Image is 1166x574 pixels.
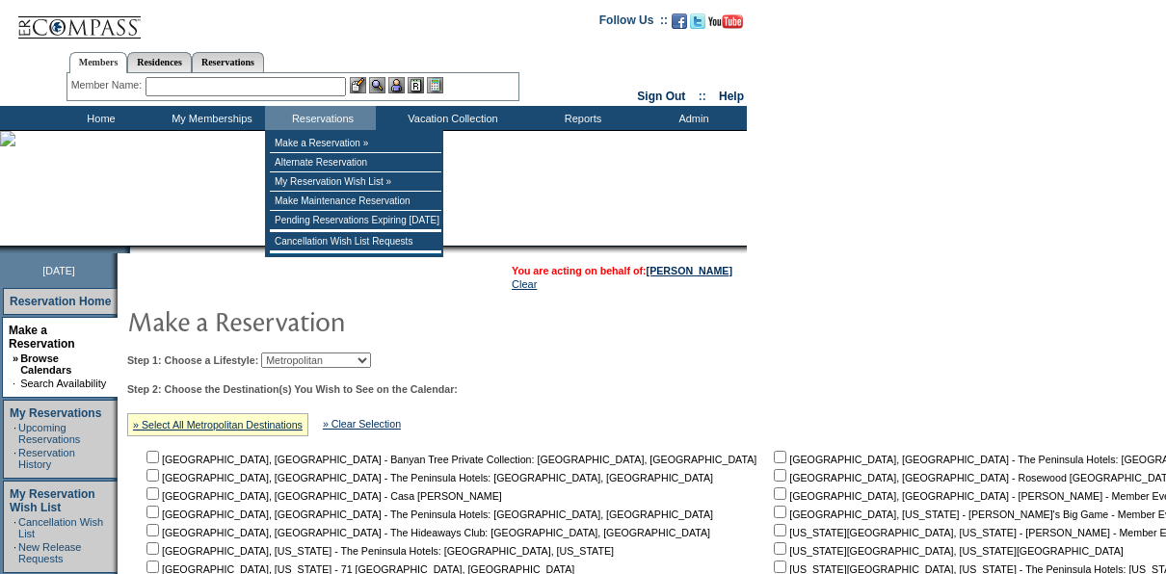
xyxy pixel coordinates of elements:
[71,77,146,93] div: Member Name:
[647,265,732,276] a: [PERSON_NAME]
[376,106,525,130] td: Vacation Collection
[270,172,441,192] td: My Reservation Wish List »
[130,246,132,253] img: blank.gif
[350,77,366,93] img: b_edit.gif
[270,134,441,153] td: Make a Reservation »
[13,422,16,445] td: ·
[13,447,16,470] td: ·
[270,192,441,211] td: Make Maintenance Reservation
[20,378,106,389] a: Search Availability
[143,490,502,502] nobr: [GEOGRAPHIC_DATA], [GEOGRAPHIC_DATA] - Casa [PERSON_NAME]
[708,19,743,31] a: Subscribe to our YouTube Channel
[719,90,744,103] a: Help
[18,516,103,539] a: Cancellation Wish List
[13,352,18,364] b: »
[143,527,710,538] nobr: [GEOGRAPHIC_DATA], [GEOGRAPHIC_DATA] - The Hideaways Club: [GEOGRAPHIC_DATA], [GEOGRAPHIC_DATA]
[9,324,75,351] a: Make a Reservation
[708,14,743,29] img: Subscribe to our YouTube Channel
[143,454,756,465] nobr: [GEOGRAPHIC_DATA], [GEOGRAPHIC_DATA] - Banyan Tree Private Collection: [GEOGRAPHIC_DATA], [GEOGRA...
[143,509,713,520] nobr: [GEOGRAPHIC_DATA], [GEOGRAPHIC_DATA] - The Peninsula Hotels: [GEOGRAPHIC_DATA], [GEOGRAPHIC_DATA]
[672,13,687,29] img: Become our fan on Facebook
[270,232,441,251] td: Cancellation Wish List Requests
[154,106,265,130] td: My Memberships
[127,301,513,340] img: pgTtlMakeReservation.gif
[323,418,401,430] a: » Clear Selection
[636,106,747,130] td: Admin
[690,13,705,29] img: Follow us on Twitter
[69,52,128,73] a: Members
[512,278,537,290] a: Clear
[265,106,376,130] td: Reservations
[369,77,385,93] img: View
[525,106,636,130] td: Reports
[270,211,441,230] td: Pending Reservations Expiring [DATE]
[10,406,101,420] a: My Reservations
[690,19,705,31] a: Follow us on Twitter
[133,419,303,430] a: » Select All Metropolitan Destinations
[637,90,685,103] a: Sign Out
[143,472,713,483] nobr: [GEOGRAPHIC_DATA], [GEOGRAPHIC_DATA] - The Peninsula Hotels: [GEOGRAPHIC_DATA], [GEOGRAPHIC_DATA]
[143,545,614,557] nobr: [GEOGRAPHIC_DATA], [US_STATE] - The Peninsula Hotels: [GEOGRAPHIC_DATA], [US_STATE]
[770,545,1124,557] nobr: [US_STATE][GEOGRAPHIC_DATA], [US_STATE][GEOGRAPHIC_DATA]
[18,422,80,445] a: Upcoming Reservations
[10,295,111,308] a: Reservation Home
[18,447,75,470] a: Reservation History
[123,246,130,253] img: promoShadowLeftCorner.gif
[512,265,732,276] span: You are acting on behalf of:
[10,487,95,514] a: My Reservation Wish List
[127,354,258,366] b: Step 1: Choose a Lifestyle:
[270,153,441,172] td: Alternate Reservation
[20,352,71,376] a: Browse Calendars
[13,516,16,539] td: ·
[127,52,192,72] a: Residences
[192,52,264,72] a: Reservations
[699,90,706,103] span: ::
[427,77,443,93] img: b_calculator.gif
[672,19,687,31] a: Become our fan on Facebook
[13,378,18,389] td: ·
[127,383,458,395] b: Step 2: Choose the Destination(s) You Wish to See on the Calendar:
[43,106,154,130] td: Home
[42,265,75,276] span: [DATE]
[408,77,424,93] img: Reservations
[18,541,81,564] a: New Release Requests
[599,12,668,35] td: Follow Us ::
[388,77,405,93] img: Impersonate
[13,541,16,564] td: ·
